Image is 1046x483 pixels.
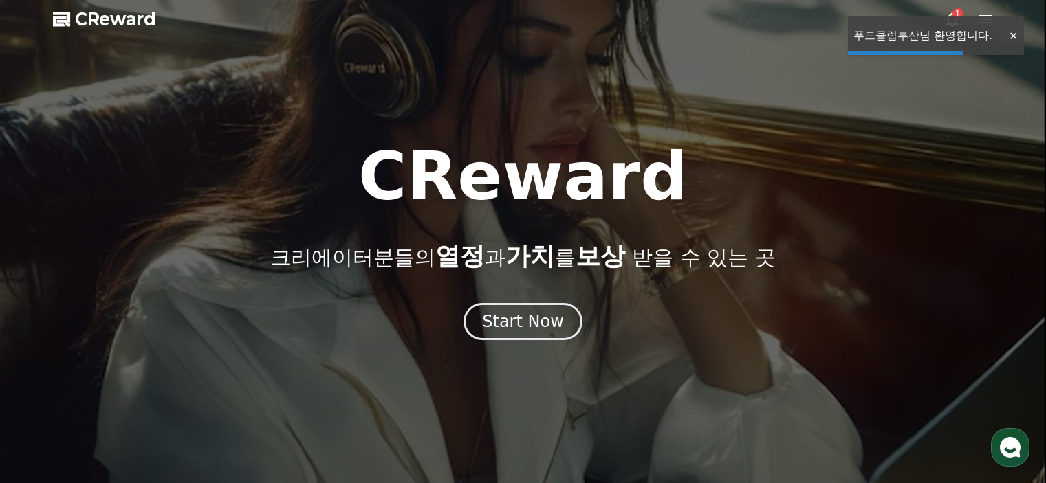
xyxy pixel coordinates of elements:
[952,8,963,19] div: 1
[464,317,582,330] a: Start Now
[358,144,688,210] h1: CReward
[435,242,485,270] span: 열정
[576,242,625,270] span: 보상
[464,303,582,340] button: Start Now
[944,11,961,27] a: 1
[270,243,775,270] p: 크리에이터분들의 과 를 받을 수 있는 곳
[75,8,156,30] span: CReward
[482,311,564,333] div: Start Now
[53,8,156,30] a: CReward
[505,242,555,270] span: 가치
